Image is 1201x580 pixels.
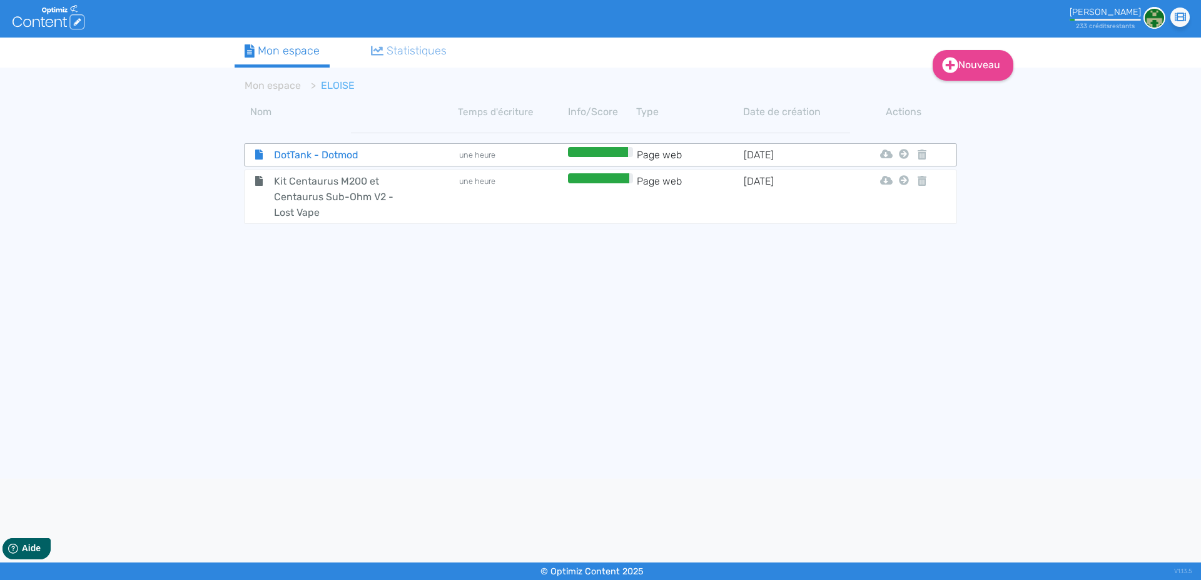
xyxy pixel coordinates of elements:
[371,43,447,59] div: Statistiques
[1076,22,1135,30] small: 233 crédit restant
[1174,562,1192,580] div: V1.13.5
[743,173,850,220] td: [DATE]
[265,173,405,220] span: Kit Centaurus M200 et Centaurus Sub-Ohm V2 - Lost Vape
[245,79,301,91] a: Mon espace
[896,104,912,120] th: Actions
[244,104,458,120] th: Nom
[743,104,850,120] th: Date de création
[1143,7,1165,29] img: 6adefb463699458b3a7e00f487fb9d6a
[743,147,850,163] td: [DATE]
[1132,22,1135,30] span: s
[636,173,743,220] td: Page web
[458,147,565,163] td: une heure
[458,173,565,220] td: une heure
[1107,22,1110,30] span: s
[235,38,330,68] a: Mon espace
[636,147,743,163] td: Page web
[361,38,457,64] a: Statistiques
[64,10,83,20] span: Aide
[540,566,644,577] small: © Optimiz Content 2025
[636,104,743,120] th: Type
[235,71,860,101] nav: breadcrumb
[565,104,636,120] th: Info/Score
[1070,7,1141,18] div: [PERSON_NAME]
[458,104,565,120] th: Temps d'écriture
[265,147,405,163] span: DotTank - Dotmod
[933,50,1013,81] a: Nouveau
[245,43,320,59] div: Mon espace
[301,78,355,93] li: ELOISE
